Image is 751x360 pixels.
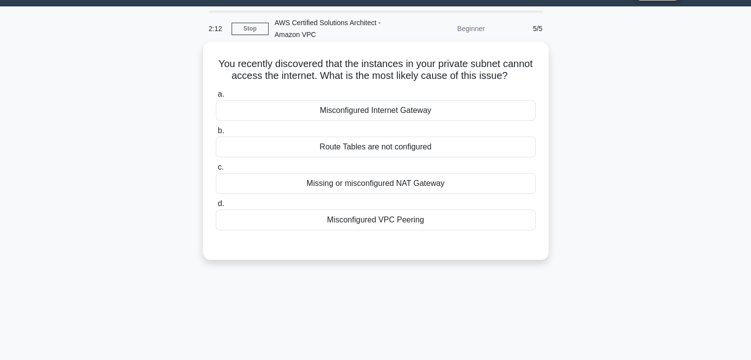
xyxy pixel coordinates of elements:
[216,173,536,194] div: Missing or misconfigured NAT Gateway
[269,13,404,44] div: AWS Certified Solutions Architect - Amazon VPC
[203,19,232,38] div: 2:12
[232,23,269,35] a: Stop
[218,90,224,98] span: a.
[216,100,536,121] div: Misconfigured Internet Gateway
[216,210,536,230] div: Misconfigured VPC Peering
[218,163,224,171] span: c.
[218,199,224,208] span: d.
[491,19,549,38] div: 5/5
[218,126,224,135] span: b.
[215,58,537,82] h5: You recently discovered that the instances in your private subnet cannot access the internet. Wha...
[216,137,536,157] div: Route Tables are not configured
[404,19,491,38] div: Beginner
